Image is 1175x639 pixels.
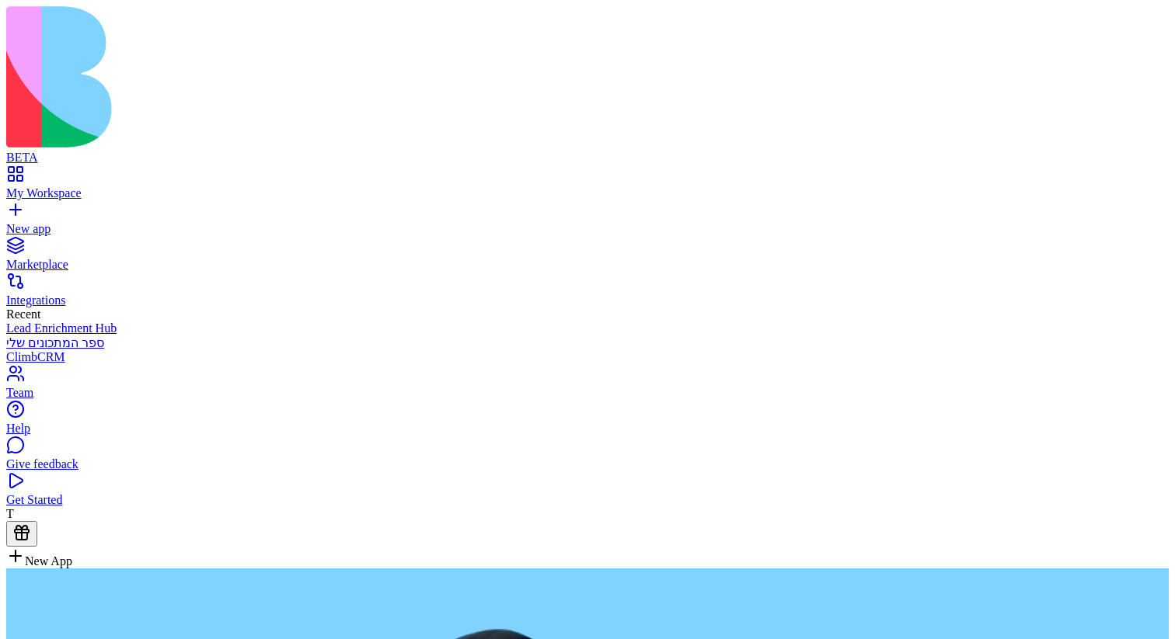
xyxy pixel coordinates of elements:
[6,293,1169,307] div: Integrations
[6,6,631,148] img: logo
[6,307,40,321] span: Recent
[6,408,1169,436] a: Help
[6,172,1169,200] a: My Workspace
[6,386,1169,400] div: Team
[25,554,72,568] span: New App
[6,457,1169,471] div: Give feedback
[6,335,1169,350] a: ספר המתכונים שלי
[6,208,1169,236] a: New app
[6,443,1169,471] a: Give feedback
[6,493,1169,507] div: Get Started
[6,186,1169,200] div: My Workspace
[6,372,1169,400] a: Team
[6,222,1169,236] div: New app
[6,479,1169,507] a: Get Started
[6,137,1169,165] a: BETA
[6,244,1169,272] a: Marketplace
[6,321,1169,335] a: Lead Enrichment Hub
[6,280,1169,307] a: Integrations
[6,151,1169,165] div: BETA
[6,422,1169,436] div: Help
[6,507,14,520] span: T
[6,350,1169,364] a: ClimbCRM
[6,258,1169,272] div: Marketplace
